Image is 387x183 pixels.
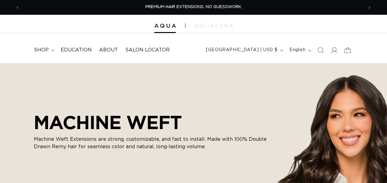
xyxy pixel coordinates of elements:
button: [GEOGRAPHIC_DATA] | USD $ [202,44,286,56]
a: Salon Locator [122,43,173,57]
span: About [99,47,118,53]
span: [GEOGRAPHIC_DATA] | USD $ [206,47,277,53]
button: English [286,44,314,56]
span: PREMIUM HAIR EXTENSIONS. NO GUESSWORK. [145,5,242,9]
button: Previous announcement [11,2,24,13]
span: Education [61,47,92,53]
img: Aqua Hair Extensions [154,24,176,28]
p: Machine Weft Extensions are strong, customizable, and fast to install. Made with 100% Double Draw... [34,136,268,150]
a: Education [57,43,95,57]
h2: MACHINE WEFT [34,112,268,133]
span: English [289,47,305,53]
img: aqualyna.com [195,24,233,27]
summary: shop [30,43,57,57]
a: About [95,43,122,57]
summary: Search [314,43,327,57]
span: Salon Locator [125,47,170,53]
span: shop [34,47,49,53]
button: Next announcement [363,2,376,13]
